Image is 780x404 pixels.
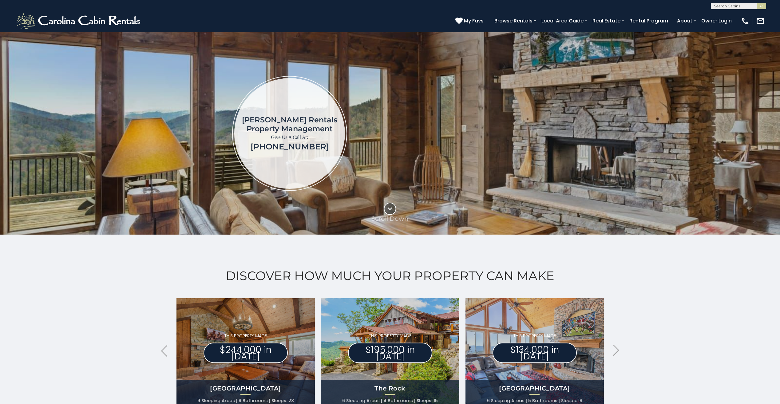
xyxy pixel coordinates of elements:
h2: Discover How Much Your Property Can Make [15,269,765,283]
img: White-1-2.png [15,12,143,30]
a: My Favs [455,17,485,25]
p: THIS PROPERTY MADE [493,333,577,339]
p: THIS PROPERTY MADE [204,333,288,339]
h4: The Rock [321,384,459,393]
a: About [674,15,695,26]
h1: [PERSON_NAME] Rentals Property Management [242,115,337,133]
a: Owner Login [698,15,735,26]
img: mail-regular-white.png [756,17,765,25]
p: $244,000 in [DATE] [204,343,288,363]
iframe: New Contact Form [446,50,647,216]
h4: [GEOGRAPHIC_DATA] [465,384,604,393]
a: Browse Rentals [491,15,536,26]
p: $195,000 in [DATE] [348,343,432,363]
span: My Favs [464,17,484,25]
a: [PHONE_NUMBER] [251,142,329,152]
a: Rental Program [626,15,671,26]
a: Real Estate [589,15,624,26]
p: Give Us A Call At: [242,133,337,142]
h4: [GEOGRAPHIC_DATA] [176,384,315,393]
p: THIS PROPERTY MADE [348,333,432,339]
img: phone-regular-white.png [741,17,750,25]
p: $134,000 in [DATE] [493,343,577,363]
a: Local Area Guide [538,15,587,26]
p: Scroll Down [371,215,409,222]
